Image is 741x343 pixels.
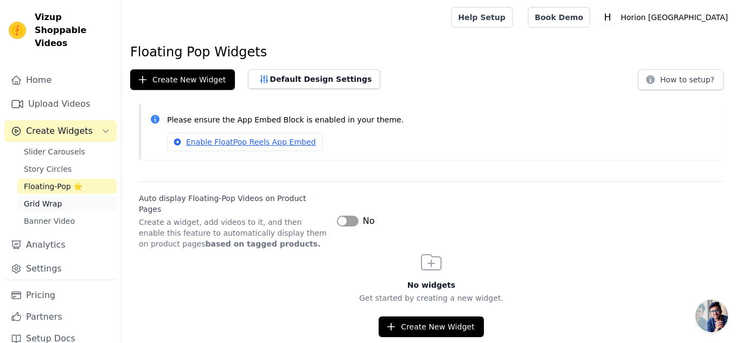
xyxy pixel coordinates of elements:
span: Grid Wrap [24,198,62,209]
a: Analytics [4,234,117,256]
button: Create New Widget [130,69,235,90]
a: Story Circles [17,161,117,177]
button: No [337,215,375,228]
a: Book Demo [528,7,590,28]
img: Vizup [9,22,26,39]
h3: No widgets [122,280,741,290]
span: Slider Carousels [24,146,85,157]
span: No [363,215,375,228]
a: Partners [4,306,117,328]
a: Grid Wrap [17,196,117,211]
span: Banner Video [24,216,75,226]
a: Floating-Pop ⭐ [17,179,117,194]
p: Get started by creating a new widget. [122,293,741,303]
a: Upload Videos [4,93,117,115]
p: Please ensure the App Embed Block is enabled in your theme. [167,114,715,126]
text: H [604,12,611,23]
h1: Floating Pop Widgets [130,43,732,61]
a: Open chat [695,300,728,332]
button: Create New Widget [379,316,483,337]
a: Enable FloatPop Reels App Embed [167,133,323,151]
span: Story Circles [24,164,72,174]
p: Create a widget, add videos to it, and then enable this feature to automatically display them on ... [139,217,328,249]
span: Create Widgets [26,125,93,138]
p: Horion [GEOGRAPHIC_DATA] [616,8,732,27]
a: Slider Carousels [17,144,117,159]
a: Pricing [4,284,117,306]
a: Banner Video [17,213,117,229]
label: Auto display Floating-Pop Videos on Product Pages [139,193,328,215]
button: Create Widgets [4,120,117,142]
span: Vizup Shoppable Videos [35,11,112,50]
a: Help Setup [451,7,513,28]
strong: based on tagged products. [205,240,320,248]
a: How to setup? [638,77,724,87]
button: How to setup? [638,69,724,90]
button: H Horion [GEOGRAPHIC_DATA] [599,8,732,27]
span: Floating-Pop ⭐ [24,181,82,192]
a: Settings [4,258,117,280]
button: Default Design Settings [248,69,380,89]
a: Home [4,69,117,91]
